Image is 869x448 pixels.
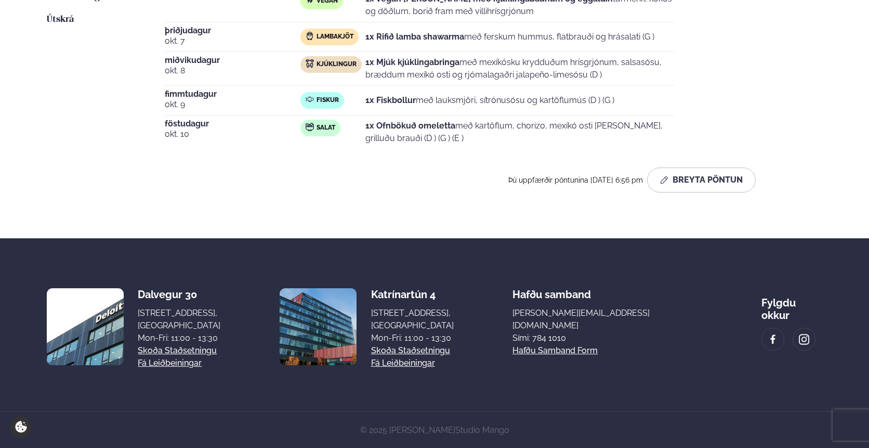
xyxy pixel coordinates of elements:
[647,168,756,193] button: Breyta Pöntun
[360,425,509,435] span: © 2025 [PERSON_NAME]
[165,65,300,77] span: okt. 8
[138,288,220,301] div: Dalvegur 30
[317,33,353,41] span: Lambakjöt
[365,31,654,43] p: með ferskum hummus, flatbrauði og hrásalati (G )
[47,15,74,24] span: Útskrá
[317,60,357,69] span: Kjúklingur
[512,332,703,344] p: Sími: 784 1010
[317,124,335,132] span: Salat
[371,344,450,357] a: Skoða staðsetningu
[512,344,598,357] a: Hafðu samband form
[365,57,459,67] strong: 1x Mjúk kjúklingabringa
[165,98,300,111] span: okt. 9
[365,95,416,105] strong: 1x Fiskbollur
[512,280,591,301] span: Hafðu samband
[371,288,454,301] div: Katrínartún 4
[508,176,643,184] span: Þú uppfærðir pöntunina [DATE] 6:56 pm
[306,59,314,68] img: chicken.svg
[762,328,784,350] a: image alt
[767,334,779,345] img: image alt
[365,121,455,131] strong: 1x Ofnbökuð omeletta
[280,288,357,365] img: image alt
[165,56,300,65] span: miðvikudagur
[10,416,32,438] a: Cookie settings
[793,328,815,350] a: image alt
[512,307,703,332] a: [PERSON_NAME][EMAIL_ADDRESS][DOMAIN_NAME]
[306,32,314,40] img: Lamb.svg
[455,425,509,435] a: Studio Mango
[165,128,300,140] span: okt. 10
[165,27,300,35] span: þriðjudagur
[365,94,614,107] p: með lauksmjöri, sítrónusósu og kartöflumús (D ) (G )
[138,344,217,357] a: Skoða staðsetningu
[306,95,314,104] img: fish.svg
[365,56,674,81] p: með mexíkósku krydduðum hrísgrjónum, salsasósu, bræddum mexíkó osti og rjómalagaðri jalapeño-lime...
[47,288,124,365] img: image alt
[371,357,435,369] a: Fá leiðbeiningar
[365,32,464,42] strong: 1x Rifið lamba shawarma
[47,14,74,26] a: Útskrá
[798,334,810,345] img: image alt
[165,35,300,47] span: okt. 7
[138,307,220,332] div: [STREET_ADDRESS], [GEOGRAPHIC_DATA]
[165,90,300,98] span: fimmtudagur
[138,332,220,344] div: Mon-Fri: 11:00 - 13:30
[306,123,314,131] img: salad.svg
[371,332,454,344] div: Mon-Fri: 11:00 - 13:30
[371,307,454,332] div: [STREET_ADDRESS], [GEOGRAPHIC_DATA]
[165,120,300,128] span: föstudagur
[317,96,339,105] span: Fiskur
[761,288,822,322] div: Fylgdu okkur
[138,357,202,369] a: Fá leiðbeiningar
[365,120,674,145] p: með kartöflum, chorizo, mexíkó osti [PERSON_NAME], grilluðu brauði (D ) (G ) (E )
